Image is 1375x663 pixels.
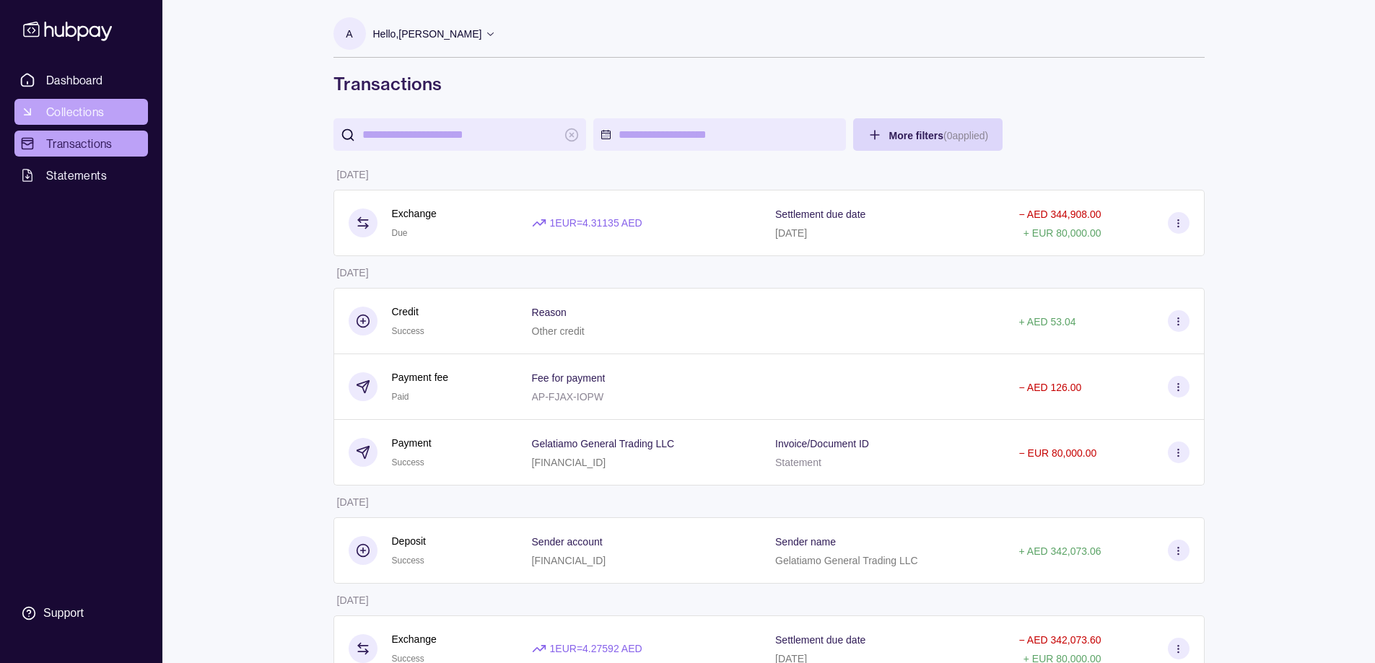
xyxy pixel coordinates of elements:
span: Statements [46,167,107,184]
input: search [362,118,557,151]
p: − AED 126.00 [1019,382,1082,393]
p: [DATE] [337,169,369,180]
p: Statement [775,457,821,468]
p: [DATE] [337,496,369,508]
p: Settlement due date [775,208,865,220]
span: Success [392,556,424,566]
p: Fee for payment [532,372,606,384]
p: Gelatiamo General Trading LLC [775,555,918,566]
span: Dashboard [46,71,103,89]
button: More filters(0applied) [853,118,1003,151]
p: + AED 53.04 [1019,316,1076,328]
p: Hello, [PERSON_NAME] [373,26,482,42]
p: [DATE] [337,594,369,606]
p: Invoice/Document ID [775,438,869,449]
p: A [346,26,352,42]
a: Dashboard [14,67,148,93]
a: Support [14,598,148,628]
span: Collections [46,103,104,120]
p: Payment fee [392,369,449,385]
h1: Transactions [333,72,1205,95]
span: Success [392,326,424,336]
p: Sender account [532,536,603,548]
p: − AED 342,073.60 [1019,634,1101,646]
p: Payment [392,435,432,451]
p: − AED 344,908.00 [1019,208,1101,220]
p: + AED 342,073.06 [1019,545,1101,557]
p: Sender name [775,536,836,548]
p: AP-FJAX-IOPW [532,391,604,403]
p: Gelatiamo General Trading LLC [532,438,675,449]
p: Exchange [392,206,437,221]
span: Transactions [46,135,113,152]
p: Exchange [392,631,437,647]
p: ( 0 applied) [943,130,988,141]
p: [FINANCIAL_ID] [532,555,606,566]
p: 1 EUR = 4.31135 AED [550,215,642,231]
p: [DATE] [337,267,369,278]
p: 1 EUR = 4.27592 AED [550,641,642,657]
span: Due [392,228,408,238]
span: Paid [392,392,409,402]
p: Credit [392,304,424,320]
div: Support [43,605,84,621]
span: Success [392,457,424,467]
p: Settlement due date [775,634,865,646]
p: − EUR 80,000.00 [1019,447,1097,459]
a: Statements [14,162,148,188]
p: Reason [532,307,567,318]
a: Collections [14,99,148,125]
span: More filters [889,130,989,141]
a: Transactions [14,131,148,157]
p: [DATE] [775,227,807,239]
p: [FINANCIAL_ID] [532,457,606,468]
p: Other credit [532,325,585,337]
p: Deposit [392,533,426,549]
p: + EUR 80,000.00 [1023,227,1101,239]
